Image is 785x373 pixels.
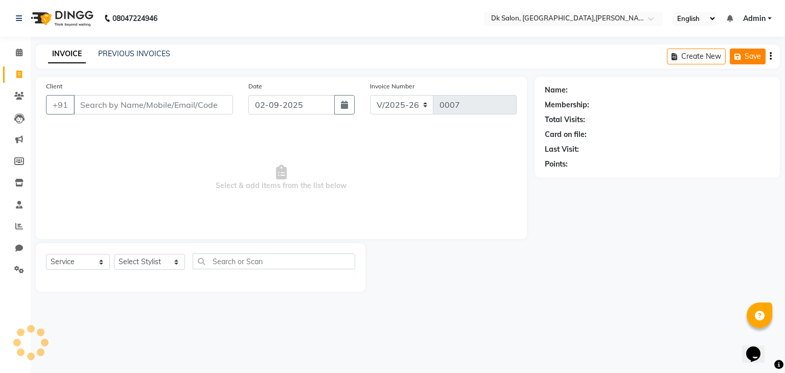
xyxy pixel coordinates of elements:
[370,82,414,91] label: Invoice Number
[545,144,579,155] div: Last Visit:
[248,82,262,91] label: Date
[545,114,585,125] div: Total Visits:
[48,45,86,63] a: INVOICE
[545,85,568,96] div: Name:
[26,4,96,33] img: logo
[742,332,775,363] iframe: chat widget
[730,49,766,64] button: Save
[74,95,233,114] input: Search by Name/Mobile/Email/Code
[46,127,517,229] span: Select & add items from the list below
[667,49,726,64] button: Create New
[545,159,568,170] div: Points:
[743,13,766,24] span: Admin
[193,253,355,269] input: Search or Scan
[112,4,157,33] b: 08047224946
[545,129,587,140] div: Card on file:
[545,100,589,110] div: Membership:
[46,95,75,114] button: +91
[46,82,62,91] label: Client
[98,49,170,58] a: PREVIOUS INVOICES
